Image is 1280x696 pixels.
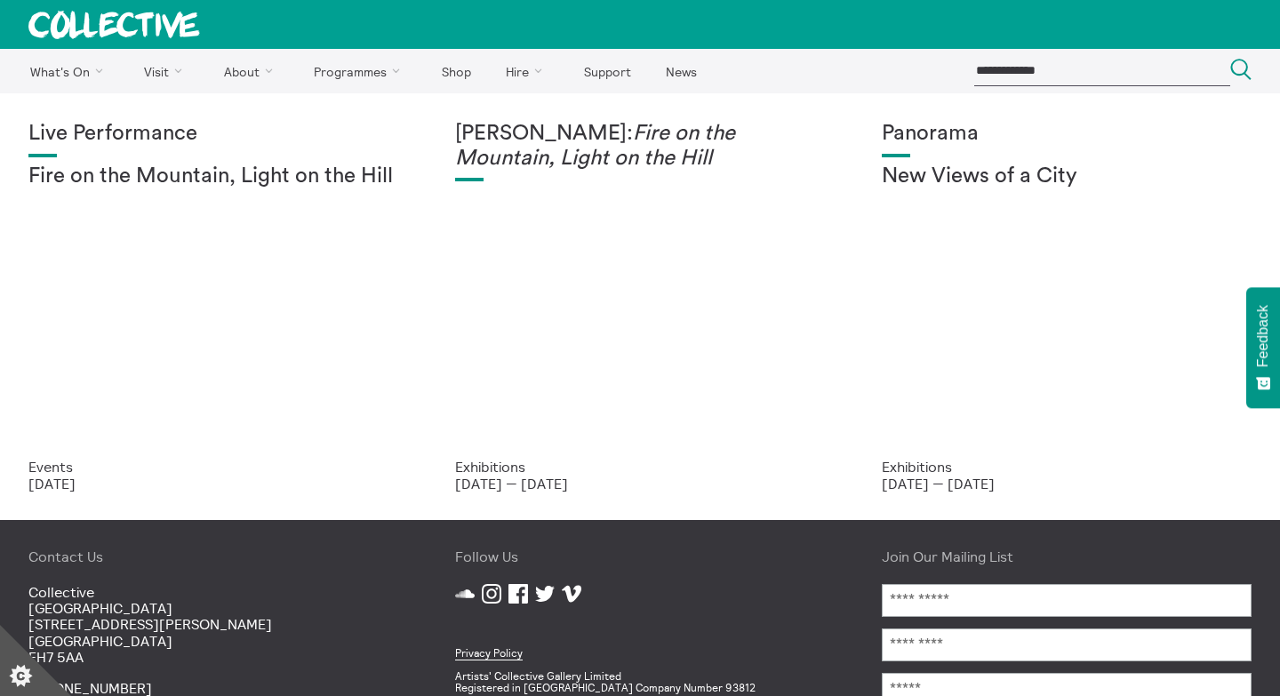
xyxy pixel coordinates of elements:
a: Shop [426,49,486,93]
a: Hire [491,49,565,93]
p: Exhibitions [882,459,1252,475]
a: Programmes [299,49,423,93]
a: About [208,49,295,93]
h2: New Views of a City [882,164,1252,189]
a: Collective Panorama June 2025 small file 8 Panorama New Views of a City Exhibitions [DATE] — [DATE] [853,93,1280,520]
h4: Contact Us [28,548,398,564]
h2: Fire on the Mountain, Light on the Hill [28,164,398,189]
h1: Live Performance [28,122,398,147]
a: News [650,49,712,93]
span: Feedback [1255,305,1271,367]
a: Privacy Policy [455,646,523,660]
p: Exhibitions [455,459,825,475]
a: Photo: Eoin Carey [PERSON_NAME]:Fire on the Mountain, Light on the Hill Exhibitions [DATE] — [DATE] [427,93,853,520]
a: Visit [129,49,205,93]
p: [DATE] [28,476,398,492]
h1: [PERSON_NAME]: [455,122,825,171]
p: [DATE] — [DATE] [882,476,1252,492]
em: Fire on the Mountain, Light on the Hill [455,123,735,169]
a: Support [568,49,646,93]
p: [DATE] — [DATE] [455,476,825,492]
button: Feedback - Show survey [1246,287,1280,408]
p: Collective [GEOGRAPHIC_DATA] [STREET_ADDRESS][PERSON_NAME] [GEOGRAPHIC_DATA] EH7 5AA [28,584,398,666]
h4: Join Our Mailing List [882,548,1252,564]
a: What's On [14,49,125,93]
p: Events [28,459,398,475]
h1: Panorama [882,122,1252,147]
h4: Follow Us [455,548,825,564]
